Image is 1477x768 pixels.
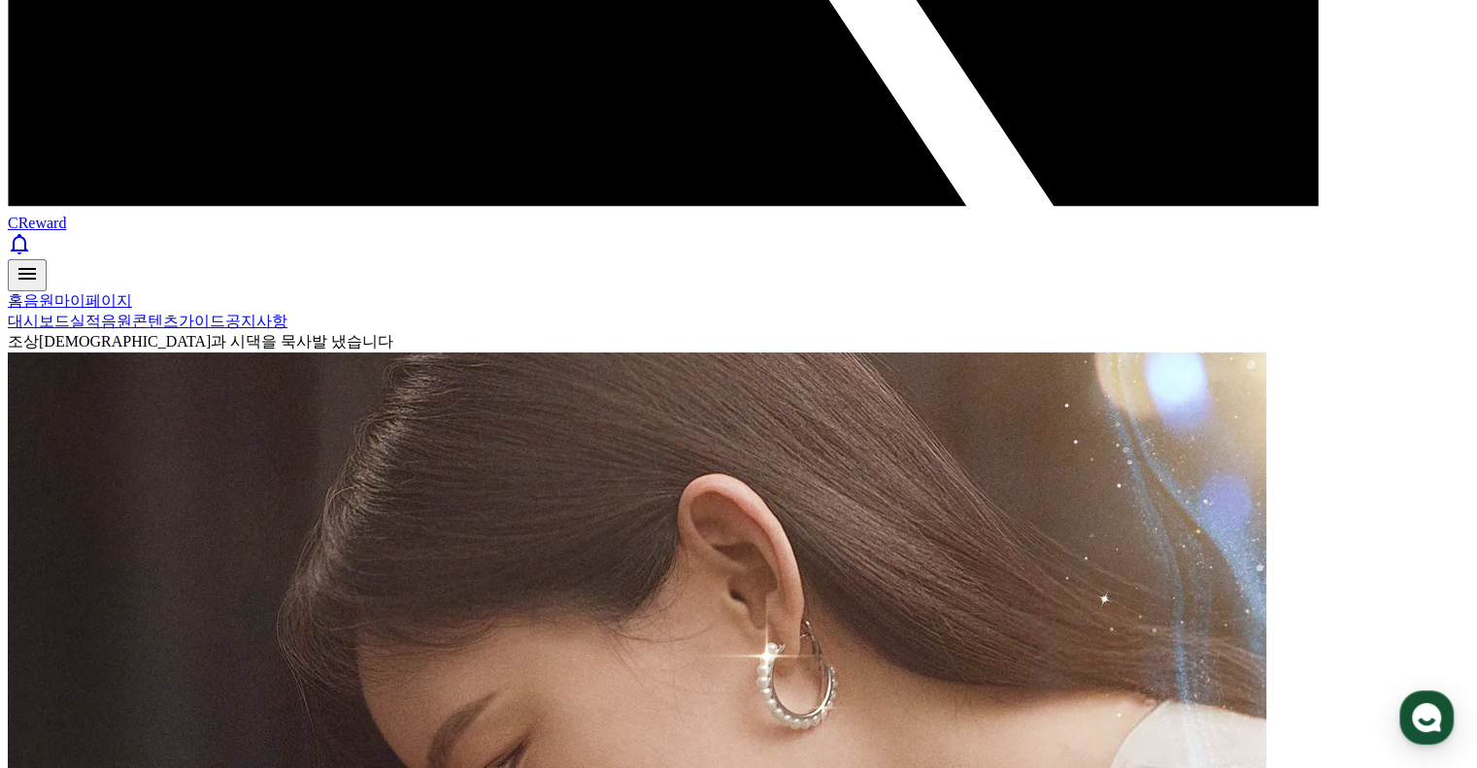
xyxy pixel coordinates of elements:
[225,313,287,329] a: 공지사항
[54,292,132,309] a: 마이페이지
[178,637,201,652] span: 대화
[128,607,251,655] a: 대화
[251,607,373,655] a: 설정
[8,292,23,309] a: 홈
[8,215,66,231] span: CReward
[61,636,73,651] span: 홈
[8,332,1469,352] div: 조상[DEMOGRAPHIC_DATA]과 시댁을 묵사발 냈습니다
[132,313,179,329] a: 콘텐츠
[70,313,101,329] a: 실적
[8,313,70,329] a: 대시보드
[179,313,225,329] a: 가이드
[6,607,128,655] a: 홈
[23,292,54,309] a: 음원
[101,313,132,329] a: 음원
[300,636,323,651] span: 설정
[8,197,1469,231] a: CReward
